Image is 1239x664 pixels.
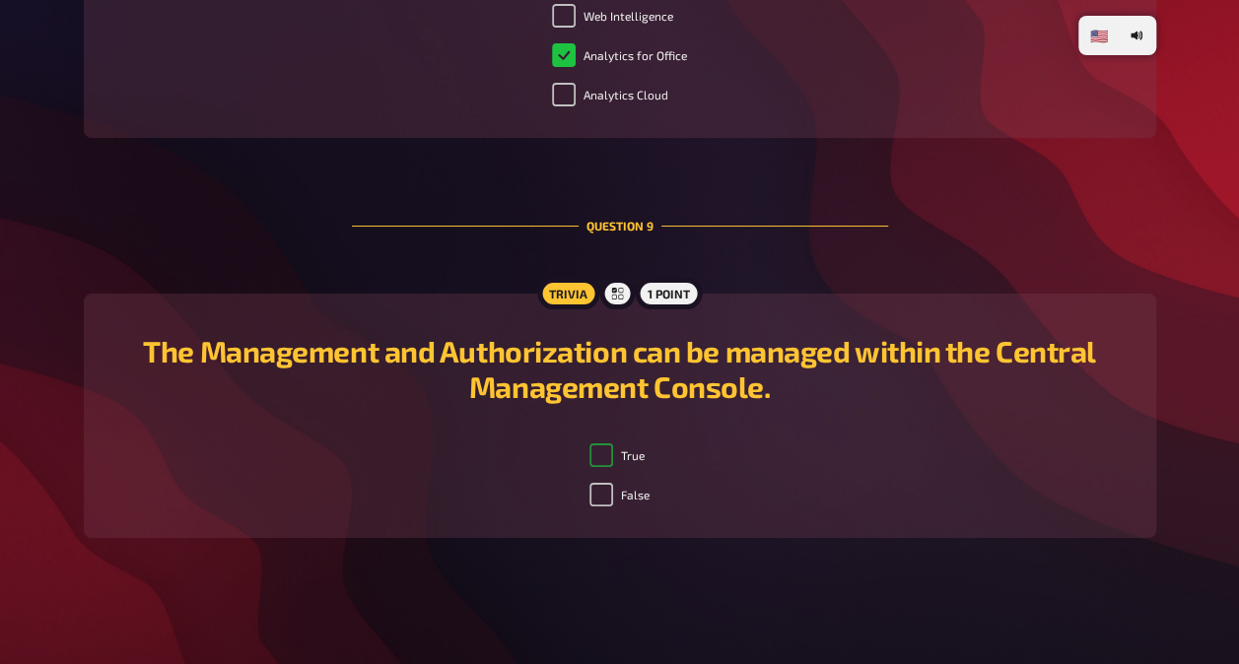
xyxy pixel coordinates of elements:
label: True [589,443,645,467]
div: Question 9 [352,169,888,282]
li: 🇺🇸 [1082,20,1117,51]
div: Trivia [537,278,599,309]
label: False [589,483,650,506]
label: Analytics Cloud [552,83,668,106]
label: Web Intelligence [552,4,673,28]
div: 1 point [636,278,702,309]
h2: The Management and Authorization can be managed within the Central Management Console. [107,333,1133,404]
label: Analytics for Office [552,43,687,67]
